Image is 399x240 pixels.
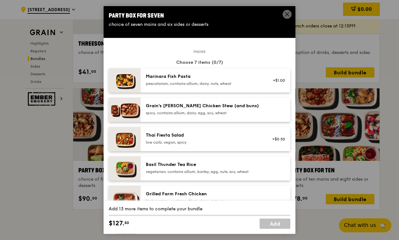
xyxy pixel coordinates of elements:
[260,219,290,229] a: Add
[146,169,261,174] div: vegetarian, contains allium, barley, egg, nuts, soy, wheat
[146,140,261,145] div: low carb, vegan, spicy
[146,161,261,168] div: Basil Thunder Tea Rice
[109,127,141,151] img: daily_normal_Thai_Fiesta_Salad__Horizontal_.jpg
[109,156,141,181] img: daily_normal_HORZ-Basil-Thunder-Tea-Rice.jpg
[146,199,261,204] div: high protein, contains allium, dairy, nuts, soy
[146,132,261,139] div: Thai Fiesta Salad
[146,110,261,116] div: spicy, contains allium, dairy, egg, soy, wheat
[146,103,261,109] div: Grain's [PERSON_NAME] Chicken Stew (and buns)
[109,21,290,28] div: choice of seven mains and six sides or desserts
[268,78,285,83] div: +$1.00
[109,98,141,122] img: daily_normal_Grains-Curry-Chicken-Stew-HORZ.jpg
[146,191,261,197] div: Grilled Farm Fresh Chicken
[109,206,290,212] div: Add 13 more items to complete your bundle
[191,49,208,54] span: Mains
[109,186,141,216] img: daily_normal_HORZ-Grilled-Farm-Fresh-Chicken.jpg
[146,81,261,86] div: pescatarian, contains allium, dairy, nuts, wheat
[124,220,129,225] span: 50
[146,73,261,80] div: Marinara Fish Pasta
[268,137,285,142] div: +$0.50
[109,11,290,20] div: Party Box for Seven
[109,68,141,93] img: daily_normal_Marinara_Fish_Pasta__Horizontal_.jpg
[109,219,124,228] span: $127.
[109,59,290,66] div: Choose 7 items (0/7)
